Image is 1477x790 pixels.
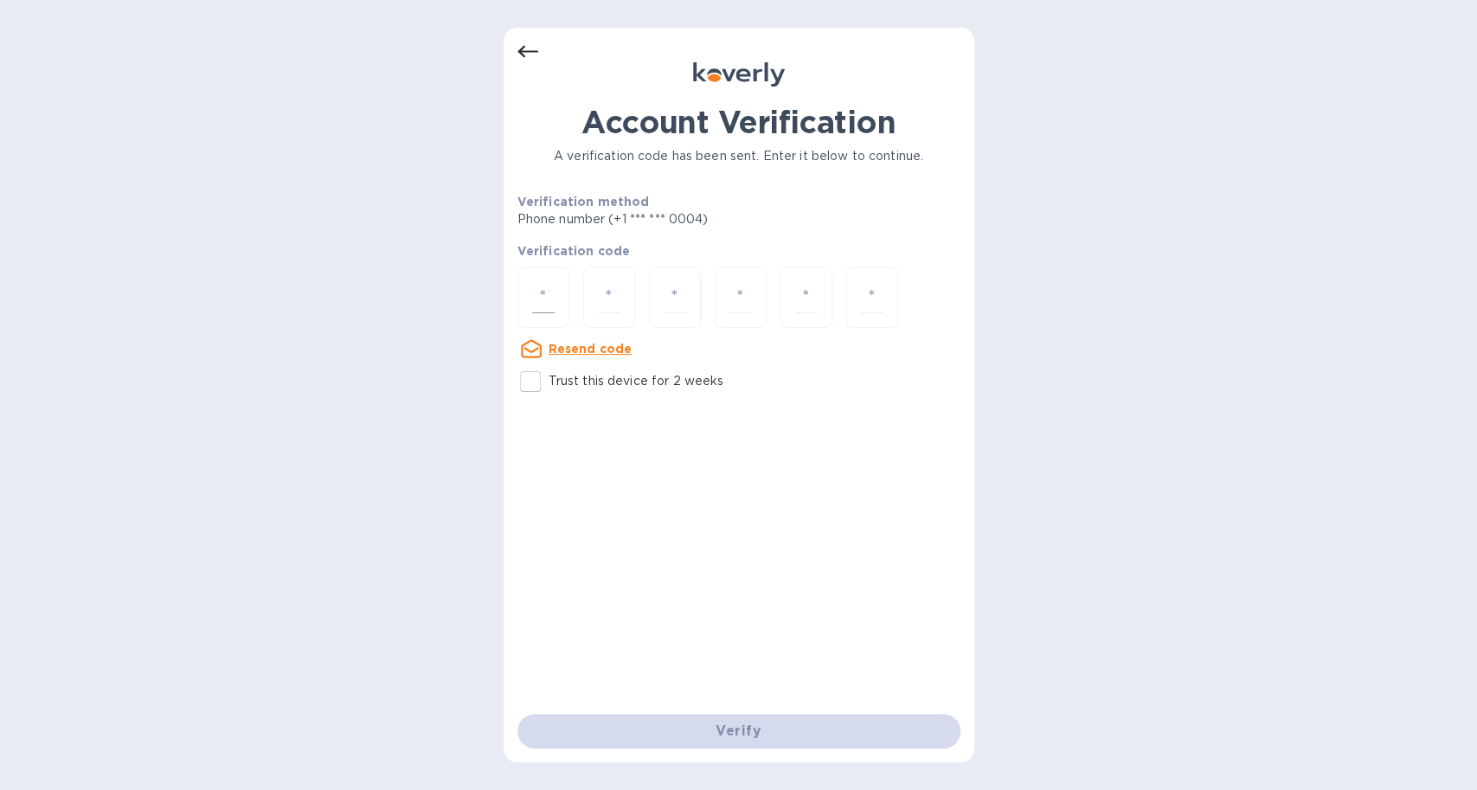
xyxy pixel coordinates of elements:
p: Verification code [517,242,960,260]
u: Resend code [549,342,633,356]
b: Verification method [517,195,650,209]
h1: Account Verification [517,104,960,140]
p: Phone number (+1 *** *** 0004) [517,210,841,228]
p: Trust this device for 2 weeks [549,372,724,390]
p: A verification code has been sent. Enter it below to continue. [517,147,960,165]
